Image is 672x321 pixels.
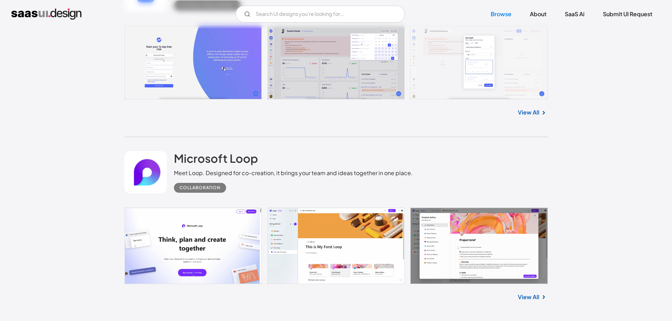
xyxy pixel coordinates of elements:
[236,6,405,23] form: Email Form
[236,6,405,23] input: Search UI designs you're looking for...
[594,6,661,22] a: Submit UI Request
[180,184,220,192] div: Collaboration
[518,108,539,117] a: View All
[174,151,258,165] h2: Microsoft Loop
[174,151,258,169] a: Microsoft Loop
[521,6,555,22] a: About
[556,6,593,22] a: SaaS Ai
[11,8,81,20] a: home
[518,293,539,301] a: View All
[482,6,520,22] a: Browse
[174,169,413,177] div: Meet Loop. Designed for co-creation, it brings your team and ideas together in one place.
